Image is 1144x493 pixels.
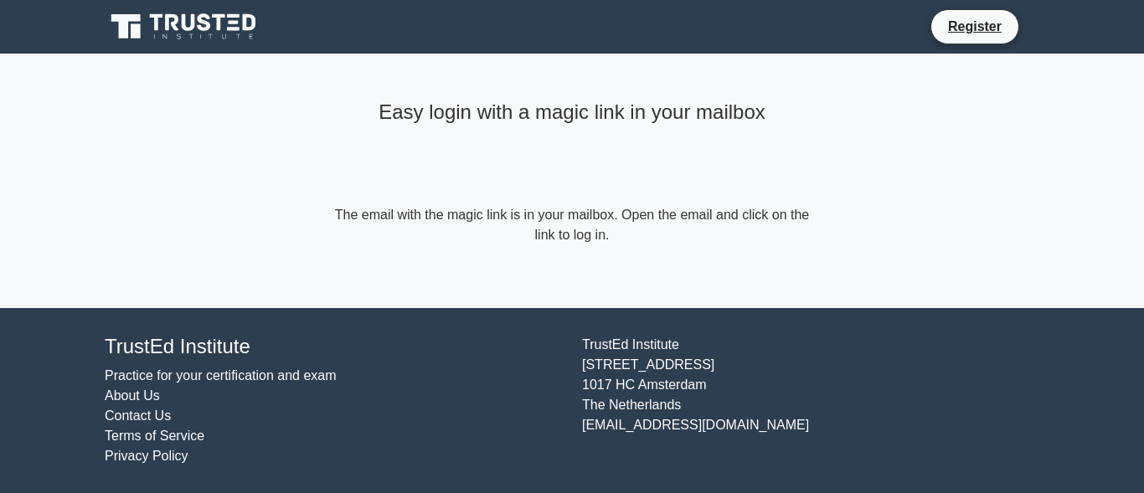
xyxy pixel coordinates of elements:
a: Privacy Policy [105,449,188,463]
form: The email with the magic link is in your mailbox. Open the email and click on the link to log in. [331,205,813,245]
h4: TrustEd Institute [105,335,562,359]
div: TrustEd Institute [STREET_ADDRESS] 1017 HC Amsterdam The Netherlands [EMAIL_ADDRESS][DOMAIN_NAME] [572,335,1049,466]
a: Practice for your certification and exam [105,368,337,383]
a: Terms of Service [105,429,204,443]
a: Register [938,16,1012,37]
a: About Us [105,388,160,403]
h4: Easy login with a magic link in your mailbox [331,100,813,125]
a: Contact Us [105,408,171,423]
